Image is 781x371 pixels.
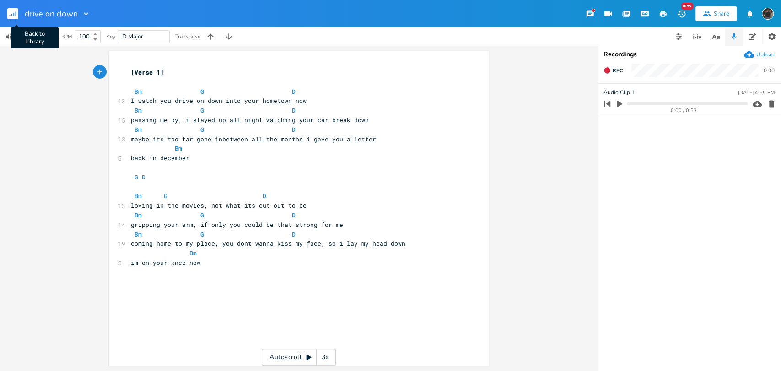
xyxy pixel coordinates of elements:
[131,258,200,267] span: im on your knee now
[131,201,307,210] span: loving in the movies, not what its cut out to be
[135,125,142,134] span: Bm
[135,87,142,96] span: Bm
[619,108,748,113] div: 0:00 / 0:53
[131,154,189,162] span: back in december
[738,90,775,95] div: [DATE] 4:55 PM
[131,239,405,247] span: coming home to my place, you dont wanna kiss my face, so i lay my head down
[317,349,333,366] div: 3x
[262,349,336,366] div: Autoscroll
[131,68,164,76] span: [Verse 1]
[131,116,369,124] span: passing me by, i stayed up all night watching your car break down
[292,230,296,238] span: D
[175,34,200,39] div: Transpose
[764,68,775,73] div: 0:00
[131,220,343,229] span: gripping your arm, if only you could be that strong for me
[714,10,729,18] div: Share
[175,144,182,152] span: Bm
[292,125,296,134] span: D
[189,249,197,257] span: Bm
[600,63,626,78] button: Rec
[131,135,376,143] span: maybe its too far gone inbetween all the months i gave you a letter
[25,10,78,18] span: drive on down
[756,51,775,58] div: Upload
[200,87,204,96] span: G
[135,230,142,238] span: Bm
[292,87,296,96] span: D
[135,211,142,219] span: Bm
[122,32,143,41] span: D Major
[613,67,623,74] span: Rec
[142,173,145,181] span: D
[603,51,776,58] div: Recordings
[603,88,635,97] span: Audio Clip 1
[672,5,690,22] button: New
[292,106,296,114] span: D
[135,173,138,181] span: G
[292,211,296,219] span: D
[744,49,775,59] button: Upload
[61,34,72,39] div: BPM
[164,192,167,200] span: G
[131,97,307,105] span: I watch you drive on down into your hometown now
[762,8,774,20] img: August Tyler Gallant
[200,106,204,114] span: G
[200,211,204,219] span: G
[695,6,737,21] button: Share
[200,230,204,238] span: G
[7,3,26,25] button: Back to Library
[263,192,266,200] span: D
[106,34,115,39] div: Key
[681,3,693,10] div: New
[135,192,142,200] span: Bm
[200,125,204,134] span: G
[135,106,142,114] span: Bm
